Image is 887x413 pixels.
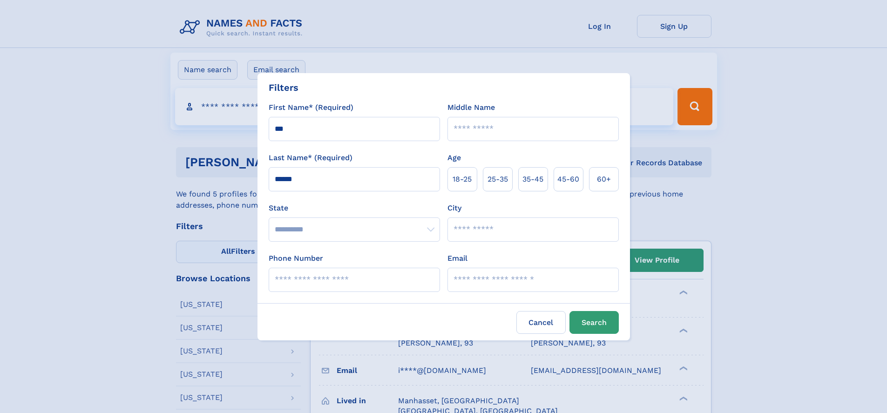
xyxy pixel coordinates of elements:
span: 35‑45 [522,174,543,185]
label: Age [447,152,461,163]
label: Last Name* (Required) [269,152,352,163]
span: 18‑25 [453,174,472,185]
label: Middle Name [447,102,495,113]
span: 60+ [597,174,611,185]
label: City [447,203,461,214]
div: Filters [269,81,298,95]
span: 25‑35 [488,174,508,185]
label: State [269,203,440,214]
label: First Name* (Required) [269,102,353,113]
label: Cancel [516,311,566,334]
span: 45‑60 [557,174,579,185]
label: Phone Number [269,253,323,264]
button: Search [569,311,619,334]
label: Email [447,253,467,264]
